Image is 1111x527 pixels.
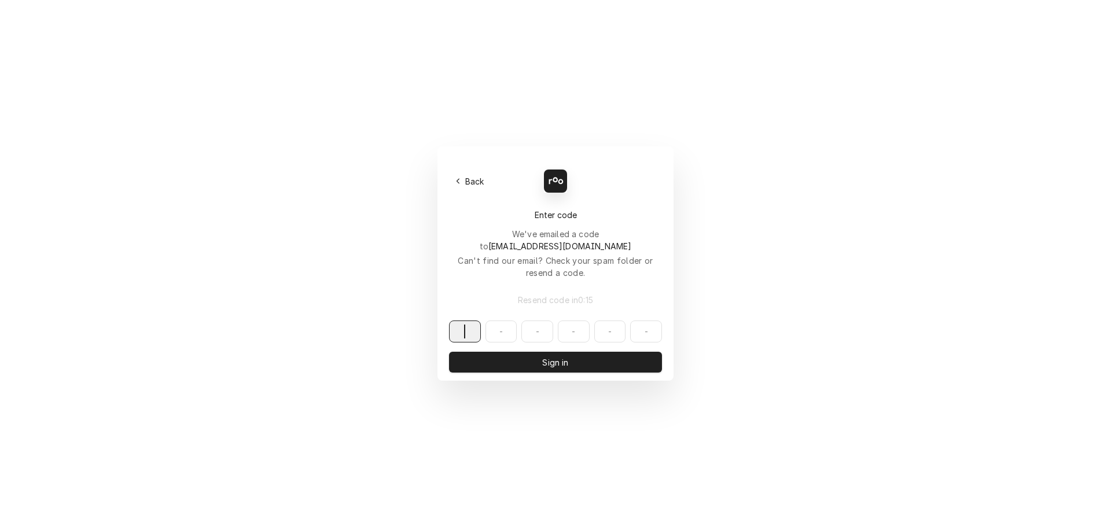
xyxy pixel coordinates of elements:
div: Can't find our email? Check your spam folder or resend a code. [449,255,662,279]
span: Back [463,175,487,187]
button: Resend code in0:15 [449,289,662,310]
button: Back [449,173,491,189]
span: Resend code in 0 : 15 [516,294,595,306]
button: Sign in [449,352,662,373]
span: Sign in [540,356,571,368]
span: to [480,241,632,251]
div: We've emailed a code [449,228,662,252]
div: Enter code [449,209,662,221]
span: [EMAIL_ADDRESS][DOMAIN_NAME] [488,241,631,251]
